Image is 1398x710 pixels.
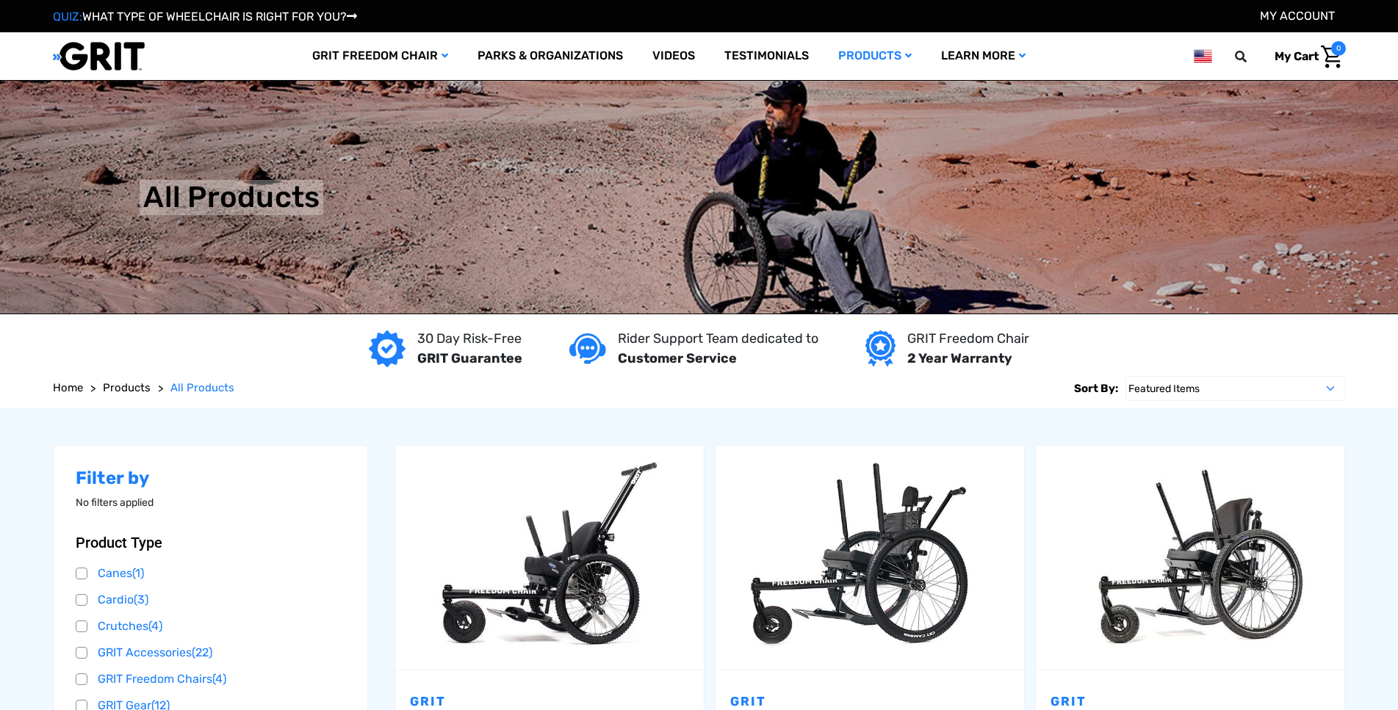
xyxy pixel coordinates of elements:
span: (4) [148,619,162,633]
span: (3) [134,593,148,606]
a: Products [824,32,926,80]
h2: Filter by [76,468,346,489]
strong: 2 Year Warranty [907,350,1012,366]
a: GRIT Freedom Chair: Pro,$5,495.00 [1036,446,1344,670]
h1: All Products [143,180,320,215]
p: Rider Support Team dedicated to [618,329,818,349]
span: (1) [132,566,144,580]
a: Testimonials [710,32,824,80]
p: 30 Day Risk-Free [417,329,522,349]
span: My Cart [1275,49,1319,63]
img: Customer service [569,333,606,363]
strong: GRIT Guarantee [417,350,522,366]
a: GRIT Freedom Chairs(4) [76,668,346,690]
img: GRIT Guarantee [369,330,406,367]
a: QUIZ:WHAT TYPE OF WHEELCHAIR IS RIGHT FOR YOU? [53,10,357,23]
a: All Products [170,380,234,396]
a: Cardio(3) [76,589,346,611]
strong: Customer Service [618,350,737,366]
p: No filters applied [76,495,346,510]
a: Canes(1) [76,562,346,584]
span: Home [53,381,83,394]
img: GRIT Freedom Chair: Spartan [716,454,1024,660]
a: Cart with 0 items [1264,41,1346,72]
img: us.png [1194,47,1211,65]
img: Year warranty [865,330,896,367]
a: GRIT Freedom Chair [298,32,463,80]
a: GRIT Freedom Chair: Spartan,$3,995.00 [716,446,1024,670]
span: All Products [170,381,234,394]
span: (22) [192,645,212,659]
label: Sort By: [1074,376,1118,401]
img: GRIT All-Terrain Wheelchair and Mobility Equipment [53,41,145,71]
img: GRIT Junior: GRIT Freedom Chair all terrain wheelchair engineered specifically for kids [395,454,704,660]
a: GRIT Junior,$4,995.00 [395,446,704,670]
span: Product Type [76,534,162,551]
a: GRIT Accessories(22) [76,642,346,664]
button: Product Type [76,534,346,551]
img: Cart [1321,46,1342,68]
span: (4) [212,672,226,686]
a: Crutches(4) [76,615,346,637]
span: QUIZ: [53,10,82,23]
a: Home [53,380,83,396]
a: Learn More [926,32,1040,80]
a: Account [1260,9,1335,23]
a: Videos [638,32,710,80]
a: Parks & Organizations [463,32,638,80]
span: 0 [1331,41,1346,56]
input: Search [1242,41,1264,72]
p: GRIT Freedom Chair [907,329,1029,349]
span: Products [103,381,151,394]
a: Products [103,380,151,396]
img: GRIT Freedom Chair Pro: the Pro model shown including contoured Invacare Matrx seatback, Spinergy... [1036,454,1344,660]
